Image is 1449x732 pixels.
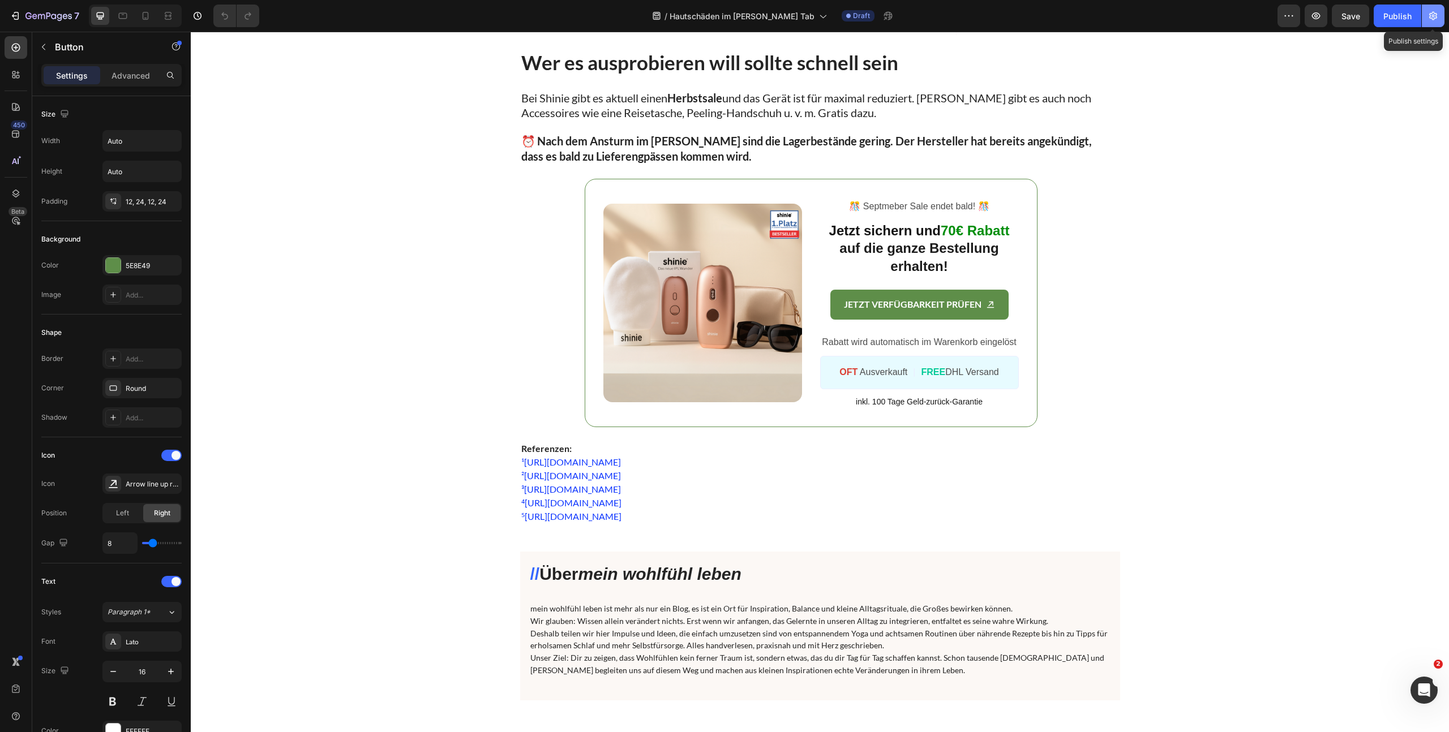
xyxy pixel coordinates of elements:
div: Border [41,354,63,364]
div: Undo/Redo [213,5,259,27]
iframe: Intercom live chat [1411,677,1438,704]
div: Corner [41,383,64,393]
span: mein wohlfühl leben ist mehr als nur ein Blog, es ist ein Ort für Inspiration, Balance und kleine... [340,572,822,582]
strong: FREE [730,335,754,345]
p: Jetzt sichern und [631,190,827,243]
span: | [722,335,724,345]
div: Gap [41,536,70,551]
p: Advanced [112,70,150,81]
i: mein wohlfühl leben [388,533,551,552]
p: Rabatt wird automatisch im Warenkorb eingelöst [631,303,827,319]
div: Add... [126,354,179,364]
p: Button [55,40,151,54]
p: DHL Versand [730,333,808,349]
span: Paragraph 1* [108,607,151,617]
div: Text [41,576,55,587]
span: Über [349,533,551,552]
button: Paragraph 1* [102,602,182,622]
span: Unser Ziel: Dir zu zeigen, dass Wohlfühlen kein ferner Traum ist, sondern etwas, das du dir Tag f... [340,621,914,643]
strong: Referenzen: [331,411,381,422]
span: // [340,533,349,552]
div: Add... [126,290,179,300]
div: Shadow [41,412,67,423]
iframe: Design area [191,32,1449,732]
div: Shape [41,328,62,338]
div: Beta [8,207,27,216]
div: Color [41,260,59,270]
span: ³[URL][DOMAIN_NAME] [331,452,430,463]
div: Size [41,107,71,122]
p: ️🎊 Septmeber Sale endet bald! ️🎊 [631,167,827,183]
div: 5E8E49 [126,261,179,271]
p: Ausverkauft [649,333,717,349]
input: Auto [103,161,181,182]
div: Height [41,166,62,176]
strong: Herbstsale [477,59,531,73]
div: Width [41,136,60,146]
div: Padding [41,196,67,206]
div: Background [41,234,80,244]
span: inkl. 100 Tage Geld-zurück-Garantie [665,365,792,374]
span: Draft [853,11,870,21]
div: 12, 24, 12, 24 [126,197,179,207]
div: Image [41,290,61,300]
span: Bei Shinie gibt es aktuell einen und das Gerät ist für maximal reduziert. [PERSON_NAME] gibt es a... [331,59,901,88]
span: ⁴[URL][DOMAIN_NAME] [331,466,431,476]
div: Icon [41,450,55,460]
div: Arrow line up right bold [126,479,179,489]
span: ²[URL][DOMAIN_NAME] [331,438,430,449]
strong: Nach dem Ansturm im [PERSON_NAME] sind die Lagerbestände gering. Der Hersteller hat bereits angek... [331,102,901,131]
span: Left [116,508,129,518]
div: Styles [41,607,61,617]
span: ⁵[URL][DOMAIN_NAME] [331,479,431,490]
div: Icon [41,479,55,489]
p: Settings [56,70,88,81]
span: ⏰ [331,102,345,116]
strong: OFT [649,335,667,345]
span: Right [154,508,170,518]
span: Wir glauben: Wissen allein verändert nichts. Erst wenn wir anfangen, das Gelernte in unseren Allt... [340,584,858,594]
span: / [665,10,667,22]
button: Save [1332,5,1369,27]
span: 2 [1434,660,1443,669]
p: 7 [74,9,79,23]
a: JETZT VERFÜGBARKEIT PRÜFEN [640,258,818,288]
span: auf die ganze Bestellung erhalten! [649,209,808,242]
input: Auto [103,533,137,553]
span: Deshalb teilen wir hier Impulse und Ideen, die einfach umzusetzen sind von entspannendem Yoga und... [340,597,917,619]
span: ¹[URL][DOMAIN_NAME] [331,425,430,436]
button: 7 [5,5,84,27]
input: Auto [103,131,181,151]
span: Hautschäden im [PERSON_NAME] Tab [670,10,814,22]
div: 450 [11,120,27,130]
img: gempages_582792748768166873-df91b498-88f1-4b1a-b6a6-d84a5c22c5cb.png [413,172,611,371]
div: Add... [126,413,179,423]
div: Position [41,508,67,518]
button: Publish [1374,5,1421,27]
p: JETZT VERFÜGBARKEIT PRÜFEN [653,265,791,281]
span: Save [1341,11,1360,21]
div: Publish [1383,10,1412,22]
div: Round [126,384,179,394]
span: 70€ Rabatt [750,191,818,206]
div: Font [41,636,55,647]
div: Size [41,664,71,679]
div: Lato [126,637,179,647]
